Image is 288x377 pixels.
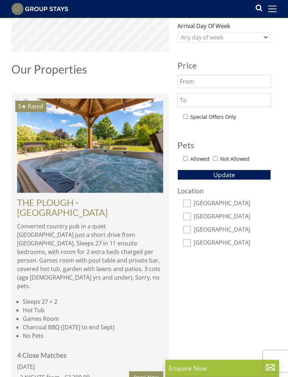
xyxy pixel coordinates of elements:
label: [GEOGRAPHIC_DATA] [194,213,271,221]
h1: Our Properties [11,63,169,76]
p: Enquire Now [169,363,276,373]
h3: Pets [177,141,271,150]
li: Hot Tub [23,306,163,315]
input: From [177,75,271,89]
div: Combobox [177,32,271,43]
h4: 4 Close Matches [17,352,163,359]
button: Update [177,170,271,180]
div: Any day of week [179,34,262,42]
div: [DATE] [17,363,163,371]
li: No Pets [23,332,163,340]
span: THE PLOUGH has a 5 star rating under the Quality in Tourism Scheme [18,103,26,111]
span: - [17,197,108,218]
h3: Location [177,187,271,195]
span: Update [213,171,235,179]
label: [GEOGRAPHIC_DATA] [194,240,271,248]
label: Special Offers Only [190,113,236,121]
a: 5★ Rated [17,99,163,193]
label: [GEOGRAPHIC_DATA] [194,227,271,234]
label: Arrival Day Of Week [177,22,271,31]
label: Allowed [190,155,209,163]
li: Games Room [23,315,163,323]
h3: Price [177,61,271,70]
span: Rated [28,103,43,111]
a: THE PLOUGH [17,197,74,208]
img: Group Stays [11,3,68,15]
img: open-uri20181102-92-m8he7r.original. [17,99,163,193]
p: Converted country pub in a quiet [GEOGRAPHIC_DATA] just a short drive from [GEOGRAPHIC_DATA]. Sle... [17,222,163,291]
a: [GEOGRAPHIC_DATA] [17,207,108,218]
li: Sleeps 27 + 2 [23,298,163,306]
li: Charcoal BBQ ([DATE] to end Sept) [23,323,163,332]
label: [GEOGRAPHIC_DATA] [194,200,271,208]
label: Not Allowed [220,155,250,163]
input: To [177,94,271,107]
